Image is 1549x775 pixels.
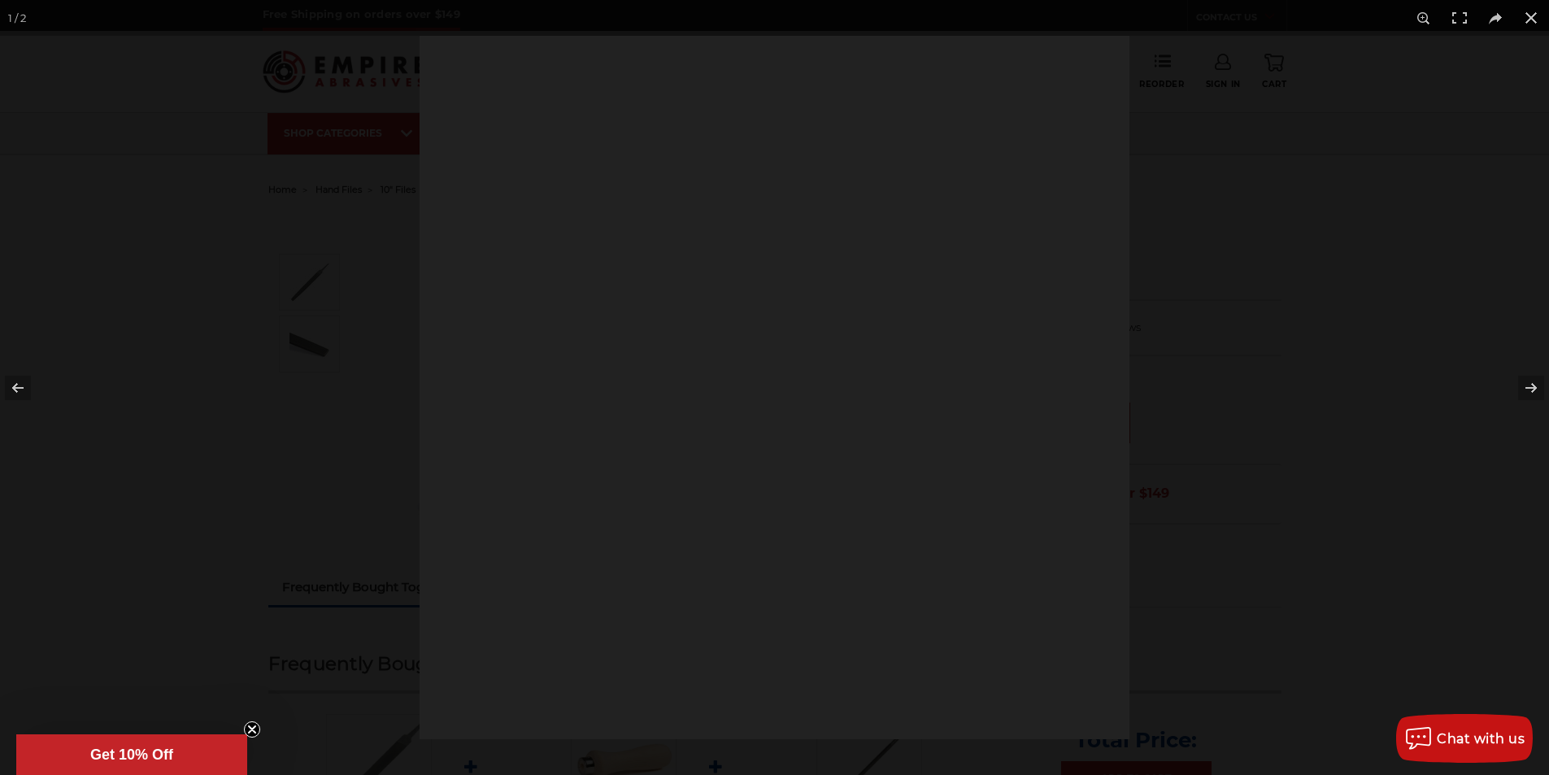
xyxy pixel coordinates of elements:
[1492,347,1549,429] button: Next (arrow right)
[244,721,260,738] button: Close teaser
[90,747,173,763] span: Get 10% Off
[1437,731,1525,747] span: Chat with us
[16,734,247,775] div: Get 10% OffClose teaser
[1396,714,1533,763] button: Chat with us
